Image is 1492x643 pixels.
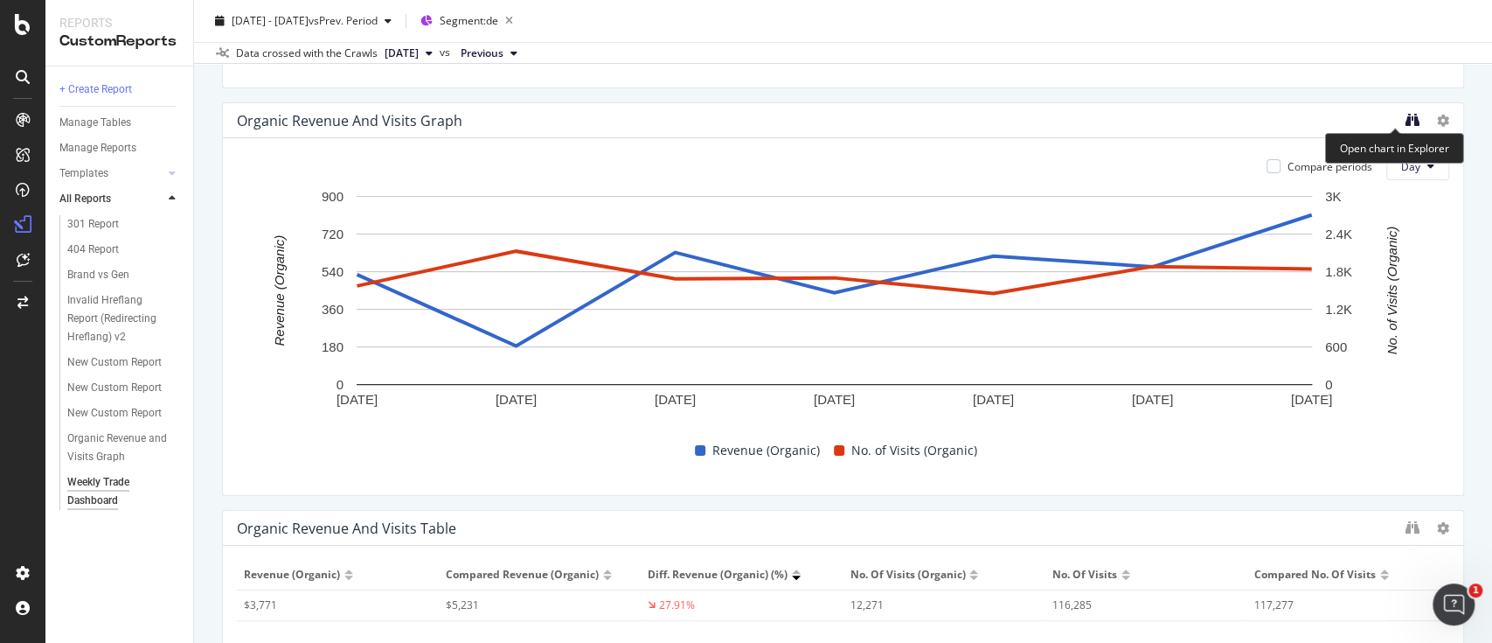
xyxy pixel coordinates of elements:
[1325,133,1464,164] div: Open chart in Explorer
[67,430,170,466] div: Organic Revenue and Visits Graph
[67,353,162,372] div: New Custom Report
[67,404,181,423] a: New Custom Report
[322,189,344,204] text: 900
[67,215,119,234] div: 301 Report
[496,392,537,407] text: [DATE]
[237,520,456,537] div: Organic Revenue and Visits Table
[1405,521,1419,535] div: binoculars
[322,264,344,279] text: 540
[59,14,179,31] div: Reports
[322,227,344,241] text: 720
[440,13,498,28] span: Segment: de
[1287,159,1372,174] div: Compare periods
[378,43,440,64] button: [DATE]
[67,379,162,397] div: New Custom Report
[67,241,181,259] a: 404 Report
[237,187,1431,423] svg: A chart.
[222,102,1464,496] div: Organic Revenue and Visits GraphCompare periodsDayA chart.Revenue (Organic)No. of Visits (Organic)
[67,473,181,510] a: Weekly Trade Dashboard
[59,31,179,52] div: CustomReports
[59,164,163,183] a: Templates
[1052,567,1117,583] span: No. of Visits
[1468,584,1482,598] span: 1
[337,377,344,392] text: 0
[648,567,788,583] span: Diff. Revenue (Organic) (%)
[309,13,378,28] span: vs Prev. Period
[850,567,965,583] span: No. of Visits (Organic)
[446,567,599,583] span: Compared Revenue (Organic)
[59,139,136,157] div: Manage Reports
[461,45,503,61] span: Previous
[244,598,413,613] div: $3,771
[1254,567,1376,583] span: Compared No. of Visits
[454,43,524,64] button: Previous
[446,598,615,613] div: $5,231
[1325,264,1352,279] text: 1.8K
[272,235,287,346] text: Revenue (Organic)
[322,339,344,354] text: 180
[67,291,173,346] div: Invalid Hreflang Report (Redirecting Hreflang) v2
[1384,227,1398,354] text: No. of Visits (Organic)
[67,473,166,510] div: Weekly Trade Dashboard
[322,302,344,317] text: 360
[59,114,181,132] a: Manage Tables
[413,7,520,35] button: Segment:de
[1433,584,1475,626] iframe: Intercom live chat
[232,13,309,28] span: [DATE] - [DATE]
[59,139,181,157] a: Manage Reports
[1405,113,1419,127] div: binoculars
[59,80,181,99] a: + Create Report
[814,392,855,407] text: [DATE]
[337,392,378,407] text: [DATE]
[59,190,163,208] a: All Reports
[67,379,181,397] a: New Custom Report
[1052,598,1222,613] div: 116,285
[59,164,108,183] div: Templates
[1325,302,1352,317] text: 1.2K
[59,190,111,208] div: All Reports
[237,112,462,129] div: Organic Revenue and Visits Graph
[1401,159,1420,174] span: Day
[1291,392,1332,407] text: [DATE]
[851,440,977,461] span: No. of Visits (Organic)
[1325,339,1347,354] text: 600
[67,404,162,423] div: New Custom Report
[973,392,1014,407] text: [DATE]
[236,45,378,61] div: Data crossed with the Crawls
[67,291,181,346] a: Invalid Hreflang Report (Redirecting Hreflang) v2
[1325,227,1352,241] text: 2.4K
[1254,598,1424,613] div: 117,277
[1386,152,1449,180] button: Day
[712,440,820,461] span: Revenue (Organic)
[208,7,399,35] button: [DATE] - [DATE]vsPrev. Period
[659,598,695,613] div: 27.91%
[1132,392,1173,407] text: [DATE]
[67,430,181,466] a: Organic Revenue and Visits Graph
[67,241,119,259] div: 404 Report
[1325,189,1341,204] text: 3K
[850,598,1019,613] div: 12,271
[67,215,181,234] a: 301 Report
[67,353,181,372] a: New Custom Report
[59,114,131,132] div: Manage Tables
[440,45,454,60] span: vs
[67,266,181,284] a: Brand vs Gen
[59,80,132,99] div: + Create Report
[655,392,696,407] text: [DATE]
[244,567,340,583] span: Revenue (Organic)
[67,266,129,284] div: Brand vs Gen
[1325,377,1332,392] text: 0
[385,45,419,61] span: 2025 Aug. 8th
